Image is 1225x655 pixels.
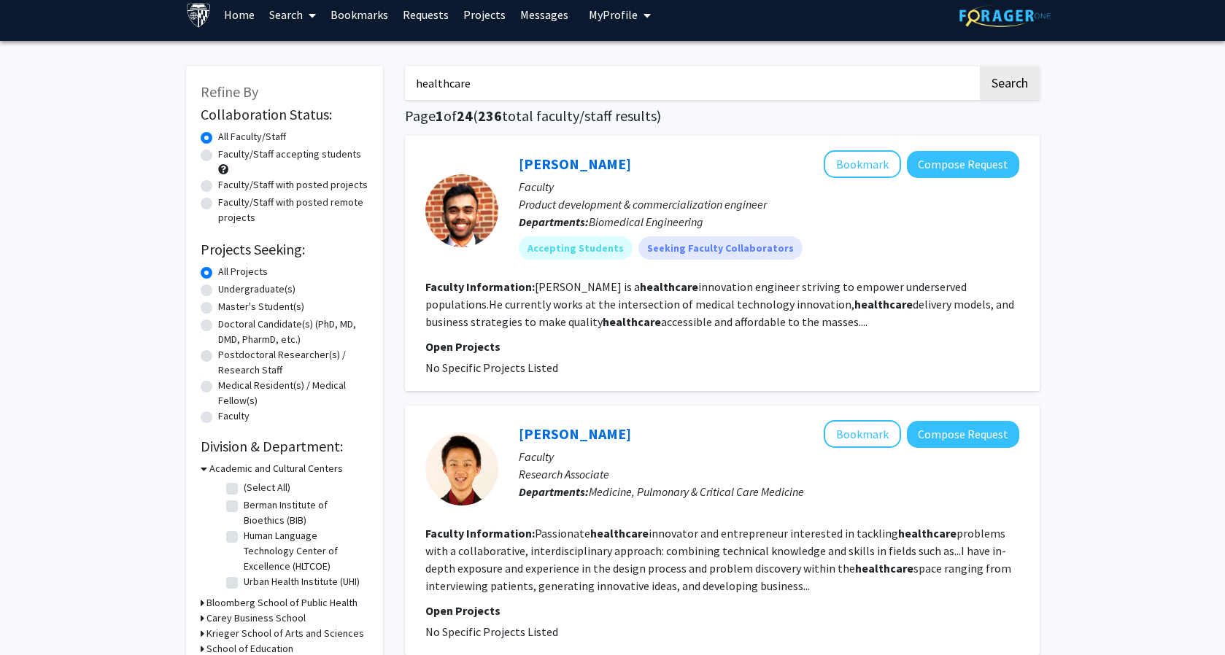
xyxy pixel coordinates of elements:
[590,526,649,540] b: healthcare
[186,2,212,28] img: Johns Hopkins University Logo
[603,314,661,329] b: healthcare
[206,611,306,626] h3: Carey Business School
[519,155,631,173] a: [PERSON_NAME]
[218,177,368,193] label: Faculty/Staff with posted projects
[425,624,558,639] span: No Specific Projects Listed
[218,195,368,225] label: Faculty/Staff with posted remote projects
[519,214,589,229] b: Departments:
[218,129,286,144] label: All Faculty/Staff
[436,106,444,125] span: 1
[519,236,633,260] mat-chip: Accepting Students
[218,299,304,314] label: Master's Student(s)
[405,107,1040,125] h1: Page of ( total faculty/staff results)
[457,106,473,125] span: 24
[824,150,901,178] button: Add Joshua de Souza to Bookmarks
[425,602,1019,619] p: Open Projects
[206,595,358,611] h3: Bloomberg School of Public Health
[244,480,290,495] label: (Select All)
[589,7,638,22] span: My Profile
[209,461,343,476] h3: Academic and Cultural Centers
[855,561,913,575] b: healthcare
[218,347,368,378] label: Postdoctoral Researcher(s) / Research Staff
[854,297,913,311] b: healthcare
[218,264,268,279] label: All Projects
[201,438,368,455] h2: Division & Department:
[519,178,1019,195] p: Faculty
[519,484,589,499] b: Departments:
[980,66,1040,100] button: Search
[425,279,535,294] b: Faculty Information:
[589,484,804,499] span: Medicine, Pulmonary & Critical Care Medicine
[425,526,1011,593] fg-read-more: Passionate innovator and entrepreneur interested in tackling problems with a collaborative, inter...
[201,82,258,101] span: Refine By
[898,526,957,540] b: healthcare
[640,279,698,294] b: healthcare
[218,282,295,297] label: Undergraduate(s)
[638,236,803,260] mat-chip: Seeking Faculty Collaborators
[425,279,1014,329] fg-read-more: [PERSON_NAME] is a innovation engineer striving to empower underserved populations.He currently w...
[206,626,364,641] h3: Krieger School of Arts and Sciences
[218,408,250,424] label: Faculty
[218,147,361,162] label: Faculty/Staff accepting students
[519,465,1019,483] p: Research Associate
[519,425,631,443] a: [PERSON_NAME]
[425,338,1019,355] p: Open Projects
[959,4,1051,27] img: ForagerOne Logo
[244,497,365,528] label: Berman Institute of Bioethics (BIB)
[201,241,368,258] h2: Projects Seeking:
[405,66,978,100] input: Search Keywords
[519,448,1019,465] p: Faculty
[478,106,502,125] span: 236
[519,195,1019,213] p: Product development & commercialization engineer
[907,421,1019,448] button: Compose Request to Wilson Tang
[218,378,368,408] label: Medical Resident(s) / Medical Fellow(s)
[11,589,62,644] iframe: Chat
[589,214,703,229] span: Biomedical Engineering
[907,151,1019,178] button: Compose Request to Joshua de Souza
[824,420,901,448] button: Add Wilson Tang to Bookmarks
[244,528,365,574] label: Human Language Technology Center of Excellence (HLTCOE)
[201,106,368,123] h2: Collaboration Status:
[425,360,558,375] span: No Specific Projects Listed
[244,574,360,589] label: Urban Health Institute (UHI)
[425,526,535,540] b: Faculty Information:
[218,317,368,347] label: Doctoral Candidate(s) (PhD, MD, DMD, PharmD, etc.)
